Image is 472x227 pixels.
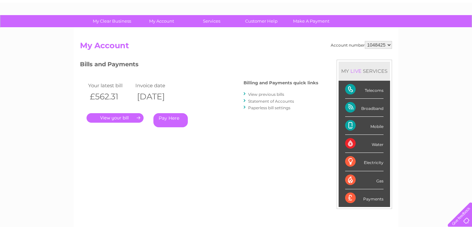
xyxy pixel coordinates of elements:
[345,189,383,207] div: Payments
[87,113,144,123] a: .
[248,99,294,104] a: Statement of Accounts
[349,68,363,74] div: LIVE
[80,60,318,71] h3: Bills and Payments
[82,4,391,32] div: Clear Business is a trading name of Verastar Limited (registered in [GEOGRAPHIC_DATA] No. 3667643...
[415,28,424,33] a: Blog
[135,15,189,27] a: My Account
[234,15,288,27] a: Customer Help
[345,117,383,135] div: Mobile
[391,28,411,33] a: Telecoms
[450,28,466,33] a: Log out
[87,90,134,103] th: £562.31
[345,171,383,189] div: Gas
[134,90,181,103] th: [DATE]
[345,135,383,153] div: Water
[331,41,392,49] div: Account number
[428,28,444,33] a: Contact
[248,105,290,110] a: Paperless bill settings
[134,81,181,90] td: Invoice date
[348,3,394,11] a: 0333 014 3131
[345,153,383,171] div: Electricity
[284,15,338,27] a: Make A Payment
[373,28,387,33] a: Energy
[87,81,134,90] td: Your latest bill
[85,15,139,27] a: My Clear Business
[16,17,50,37] img: logo.png
[345,99,383,117] div: Broadband
[339,62,390,80] div: MY SERVICES
[244,80,318,85] h4: Billing and Payments quick links
[185,15,239,27] a: Services
[248,92,284,97] a: View previous bills
[345,81,383,99] div: Telecoms
[153,113,188,127] a: Pay Here
[80,41,392,53] h2: My Account
[357,28,369,33] a: Water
